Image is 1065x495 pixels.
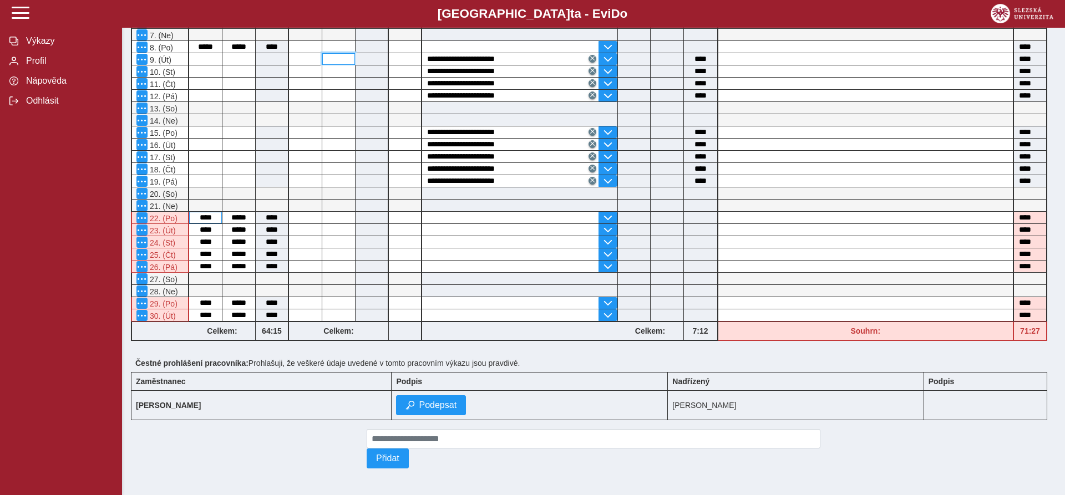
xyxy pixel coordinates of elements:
button: Menu [136,298,148,309]
div: Fond pracovní doby (17:36 h) a součet hodin (71:27 h) se neshodují! [1014,322,1047,341]
span: 14. (Ne) [148,116,178,125]
span: 24. (St) [148,238,175,247]
img: logo_web_su.png [991,4,1053,23]
button: Menu [136,249,148,260]
span: 10. (St) [148,68,175,76]
b: Nadřízený [672,377,709,386]
b: [PERSON_NAME] [136,401,201,410]
b: 7:12 [684,326,717,335]
button: Menu [136,127,148,138]
div: Po 6 hodinách nepřetržité práce je nutná přestávka v práci na jídlo a oddech v trvání nejméně 30 ... [131,212,189,224]
button: Menu [136,224,148,236]
button: Menu [136,66,148,77]
td: [PERSON_NAME] [668,391,924,420]
span: 13. (So) [148,104,177,113]
button: Menu [136,90,148,101]
button: Menu [136,188,148,199]
button: Menu [136,285,148,297]
b: Čestné prohlášení pracovníka: [135,359,248,368]
div: Fond pracovní doby (17:36 h) a součet hodin (71:27 h) se neshodují! [718,322,1015,341]
span: 25. (Čt) [148,251,176,259]
span: 9. (Út) [148,55,171,64]
span: 30. (Út) [148,312,176,320]
button: Menu [136,310,148,321]
div: Po 6 hodinách nepřetržité práce je nutná přestávka v práci na jídlo a oddech v trvání nejméně 30 ... [131,261,189,273]
button: Menu [136,273,148,284]
b: 71:27 [1014,326,1046,335]
button: Menu [136,139,148,150]
b: Podpis [929,377,955,386]
span: 16. (Út) [148,141,176,150]
div: Po 6 hodinách nepřetržité práce je nutná přestávka v práci na jídlo a oddech v trvání nejméně 30 ... [131,297,189,309]
b: 64:15 [256,326,288,335]
span: 26. (Pá) [148,263,177,272]
b: Celkem: [617,326,683,335]
span: o [620,7,628,21]
span: 20. (So) [148,190,177,198]
span: 18. (Čt) [148,165,176,174]
span: 23. (Út) [148,226,176,235]
button: Menu [136,103,148,114]
button: Menu [136,237,148,248]
div: Prohlašuji, že veškeré údaje uvedené v tomto pracovním výkazu jsou pravdivé. [131,354,1056,372]
b: Podpis [396,377,422,386]
button: Menu [136,54,148,65]
span: 27. (So) [148,275,177,284]
span: 19. (Pá) [148,177,177,186]
button: Podepsat [396,395,466,415]
span: 21. (Ne) [148,202,178,211]
span: 28. (Ne) [148,287,178,296]
button: Menu [136,261,148,272]
button: Menu [136,164,148,175]
span: 8. (Po) [148,43,173,52]
span: Podepsat [419,400,457,410]
b: Celkem: [189,326,255,335]
b: [GEOGRAPHIC_DATA] a - Evi [33,7,1032,21]
button: Menu [136,42,148,53]
span: Výkazy [23,36,113,46]
span: Profil [23,56,113,66]
button: Menu [136,200,148,211]
button: Menu [136,176,148,187]
span: 17. (St) [148,153,175,162]
button: Menu [136,29,148,40]
span: 29. (Po) [148,299,177,308]
span: Odhlásit [23,96,113,106]
b: Celkem: [289,326,388,335]
span: Nápověda [23,76,113,86]
button: Menu [136,212,148,223]
div: Po 6 hodinách nepřetržité práce je nutná přestávka v práci na jídlo a oddech v trvání nejméně 30 ... [131,224,189,236]
span: 12. (Pá) [148,92,177,101]
span: 11. (Čt) [148,80,176,89]
b: Souhrn: [850,326,880,335]
span: Přidat [376,453,399,463]
div: Po 6 hodinách nepřetržité práce je nutná přestávka v práci na jídlo a oddech v trvání nejméně 30 ... [131,248,189,261]
div: Po 6 hodinách nepřetržité práce je nutná přestávka v práci na jídlo a oddech v trvání nejméně 30 ... [131,236,189,248]
b: Zaměstnanec [136,377,185,386]
button: Menu [136,151,148,162]
span: 22. (Po) [148,214,177,223]
button: Přidat [367,448,409,468]
span: t [570,7,574,21]
span: D [611,7,620,21]
button: Menu [136,115,148,126]
button: Menu [136,78,148,89]
span: 7. (Ne) [148,31,174,40]
span: 15. (Po) [148,129,177,137]
div: Po 6 hodinách nepřetržité práce je nutná přestávka v práci na jídlo a oddech v trvání nejméně 30 ... [131,309,189,322]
